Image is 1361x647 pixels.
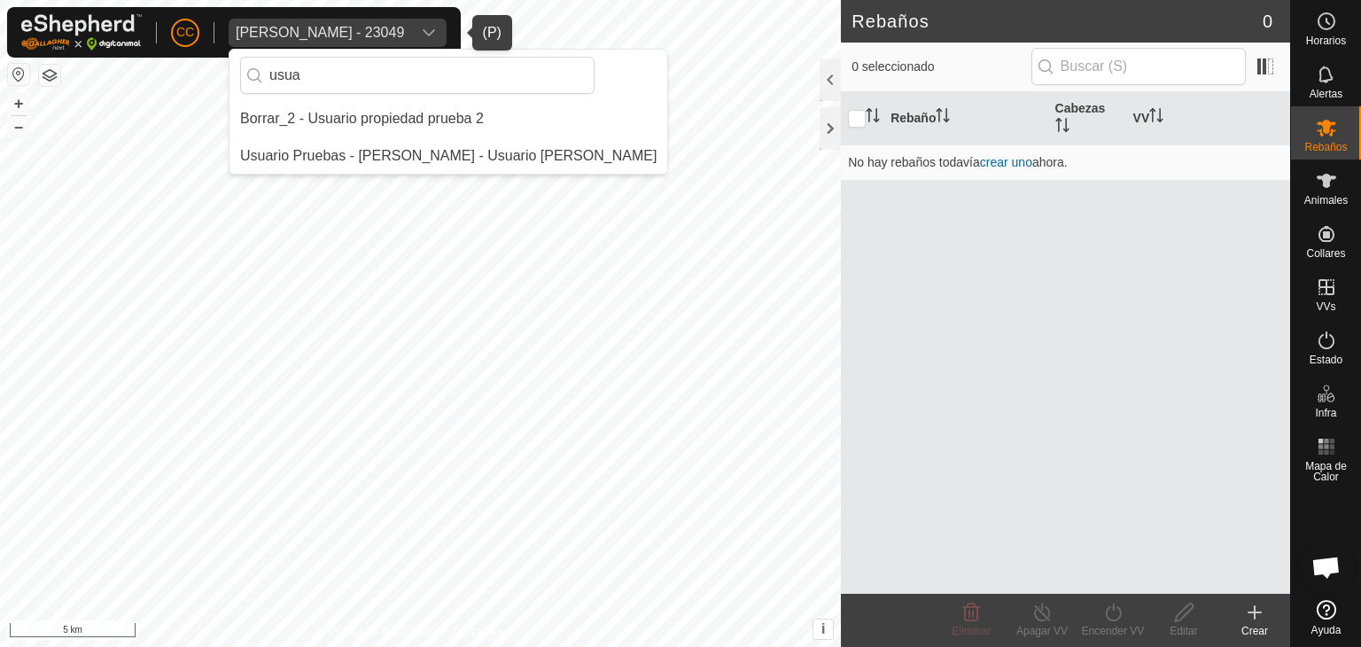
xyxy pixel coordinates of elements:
[1263,8,1272,35] span: 0
[1291,593,1361,643] a: Ayuda
[1148,623,1219,639] div: Editar
[1306,248,1345,259] span: Collares
[240,145,657,167] div: Usuario Pruebas - [PERSON_NAME] - Usuario [PERSON_NAME]
[176,23,194,42] span: CC
[8,93,29,114] button: +
[229,101,667,136] li: Usuario propiedad prueba 2
[952,625,990,637] span: Eliminar
[1310,89,1342,99] span: Alertas
[1126,92,1290,145] th: VV
[329,624,431,640] a: Política de Privacidad
[1304,142,1347,152] span: Rebaños
[852,58,1030,76] span: 0 seleccionado
[240,57,595,94] input: Buscar por región, país, empresa o propiedad
[1310,355,1342,365] span: Estado
[8,116,29,137] button: –
[813,620,833,639] button: i
[980,155,1032,169] a: crear uno
[1304,195,1348,206] span: Animales
[229,138,667,174] li: Usuario Pruebas - Gregorio Alarcia
[866,111,880,125] p-sorticon: Activar para ordenar
[1306,35,1346,46] span: Horarios
[229,101,667,174] ul: Option List
[1149,111,1163,125] p-sorticon: Activar para ordenar
[1031,48,1246,85] input: Buscar (S)
[240,108,484,129] div: Borrar_2 - Usuario propiedad prueba 2
[1007,623,1077,639] div: Apagar VV
[1300,541,1353,594] div: Chat abierto
[411,19,447,47] div: dropdown trigger
[821,621,825,636] span: i
[1315,408,1336,418] span: Infra
[39,65,60,86] button: Capas del Mapa
[21,14,142,51] img: Logo Gallagher
[852,11,1263,32] h2: Rebaños
[1311,625,1342,635] span: Ayuda
[1055,121,1069,135] p-sorticon: Activar para ordenar
[936,111,950,125] p-sorticon: Activar para ordenar
[1316,301,1335,312] span: VVs
[8,64,29,85] button: Restablecer Mapa
[453,624,512,640] a: Contáctenos
[841,144,1290,180] td: No hay rebaños todavía ahora.
[229,19,411,47] span: Diego Izquierdo Jorge - 23049
[236,26,404,40] div: [PERSON_NAME] - 23049
[1048,92,1126,145] th: Cabezas
[1219,623,1290,639] div: Crear
[1295,461,1357,482] span: Mapa de Calor
[1077,623,1148,639] div: Encender VV
[883,92,1047,145] th: Rebaño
